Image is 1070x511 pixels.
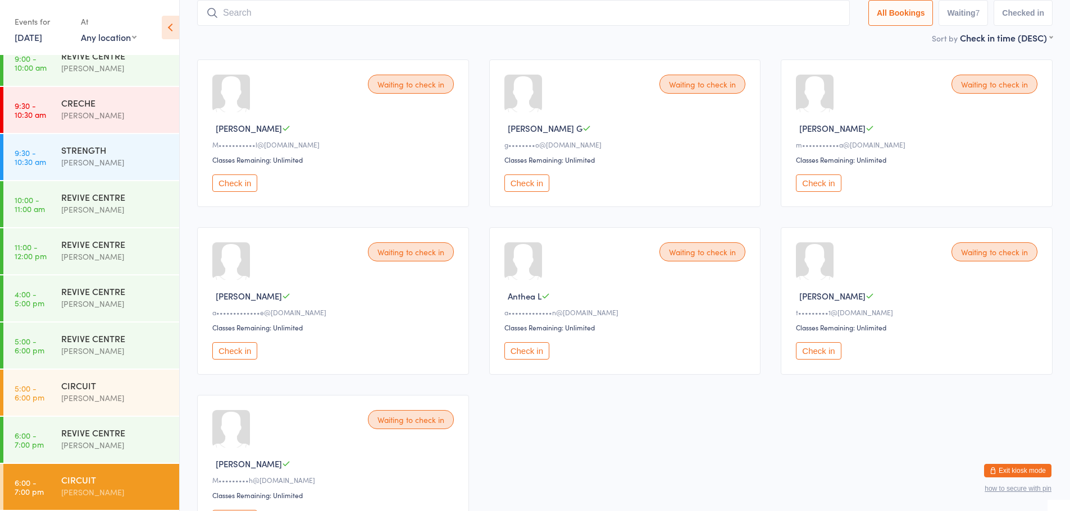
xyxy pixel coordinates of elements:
button: Check in [212,174,257,192]
label: Sort by [932,33,958,44]
div: CRECHE [61,96,170,109]
span: Anthea L [508,290,541,302]
div: REVIVE CENTRE [61,49,170,62]
div: REVIVE CENTRE [61,238,170,250]
button: Exit kiosk mode [984,464,1051,477]
div: STRENGTH [61,144,170,156]
div: 7 [976,8,980,17]
div: Classes Remaining: Unlimited [504,155,749,164]
a: 4:00 -5:00 pmREVIVE CENTRE[PERSON_NAME] [3,275,179,321]
time: 10:00 - 11:00 am [15,195,45,213]
div: At [81,12,136,31]
time: 9:30 - 10:30 am [15,148,46,166]
time: 9:00 - 10:00 am [15,54,47,72]
div: [PERSON_NAME] [61,203,170,216]
div: Classes Remaining: Unlimited [212,323,457,332]
div: [PERSON_NAME] [61,392,170,404]
time: 6:00 - 7:00 pm [15,478,44,496]
div: [PERSON_NAME] [61,250,170,263]
div: REVIVE CENTRE [61,191,170,203]
div: REVIVE CENTRE [61,285,170,297]
div: a•••••••••••••e@[DOMAIN_NAME] [212,307,457,317]
a: 5:00 -6:00 pmCIRCUIT[PERSON_NAME] [3,370,179,416]
time: 5:00 - 6:00 pm [15,337,44,355]
a: 11:00 -12:00 pmREVIVE CENTRE[PERSON_NAME] [3,228,179,274]
time: 4:00 - 5:00 pm [15,289,44,307]
div: [PERSON_NAME] [61,486,170,499]
div: CIRCUIT [61,379,170,392]
div: REVIVE CENTRE [61,332,170,344]
button: Check in [504,342,549,360]
button: Check in [796,174,841,192]
div: Waiting to check in [659,242,745,261]
a: 5:00 -6:00 pmREVIVE CENTRE[PERSON_NAME] [3,323,179,369]
div: M•••••••••••l@[DOMAIN_NAME] [212,140,457,149]
div: [PERSON_NAME] [61,344,170,357]
div: Waiting to check in [951,242,1037,261]
div: t•••••••••1@[DOMAIN_NAME] [796,307,1041,317]
button: Check in [504,174,549,192]
div: Classes Remaining: Unlimited [796,155,1041,164]
span: [PERSON_NAME] [216,458,282,469]
span: [PERSON_NAME] [216,290,282,302]
div: [PERSON_NAME] [61,439,170,452]
div: [PERSON_NAME] [61,62,170,75]
span: [PERSON_NAME] [216,122,282,134]
a: 10:00 -11:00 amREVIVE CENTRE[PERSON_NAME] [3,181,179,227]
time: 9:30 - 10:30 am [15,101,46,119]
div: Classes Remaining: Unlimited [504,323,749,332]
span: [PERSON_NAME] [799,122,866,134]
div: Waiting to check in [368,410,454,429]
button: how to secure with pin [985,485,1051,492]
div: Waiting to check in [368,75,454,94]
div: [PERSON_NAME] [61,156,170,169]
div: Waiting to check in [368,242,454,261]
div: m•••••••••••a@[DOMAIN_NAME] [796,140,1041,149]
button: Check in [212,342,257,360]
div: CIRCUIT [61,473,170,486]
div: [PERSON_NAME] [61,297,170,310]
div: g••••••••o@[DOMAIN_NAME] [504,140,749,149]
a: 9:00 -10:00 amREVIVE CENTRE[PERSON_NAME] [3,40,179,86]
div: Classes Remaining: Unlimited [212,155,457,164]
a: 6:00 -7:00 pmCIRCUIT[PERSON_NAME] [3,464,179,510]
a: [DATE] [15,31,42,43]
div: Classes Remaining: Unlimited [212,490,457,500]
div: Events for [15,12,70,31]
div: M•••••••••h@[DOMAIN_NAME] [212,475,457,485]
div: REVIVE CENTRE [61,426,170,439]
div: Classes Remaining: Unlimited [796,323,1041,332]
div: [PERSON_NAME] [61,109,170,122]
button: Check in [796,342,841,360]
div: Waiting to check in [951,75,1037,94]
a: 9:30 -10:30 amCRECHE[PERSON_NAME] [3,87,179,133]
time: 5:00 - 6:00 pm [15,384,44,402]
a: 9:30 -10:30 amSTRENGTH[PERSON_NAME] [3,134,179,180]
div: Any location [81,31,136,43]
time: 6:00 - 7:00 pm [15,431,44,449]
span: [PERSON_NAME] [799,290,866,302]
time: 11:00 - 12:00 pm [15,242,47,260]
div: a•••••••••••••n@[DOMAIN_NAME] [504,307,749,317]
a: 6:00 -7:00 pmREVIVE CENTRE[PERSON_NAME] [3,417,179,463]
div: Check in time (DESC) [960,31,1053,44]
span: [PERSON_NAME] G [508,122,582,134]
div: Waiting to check in [659,75,745,94]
